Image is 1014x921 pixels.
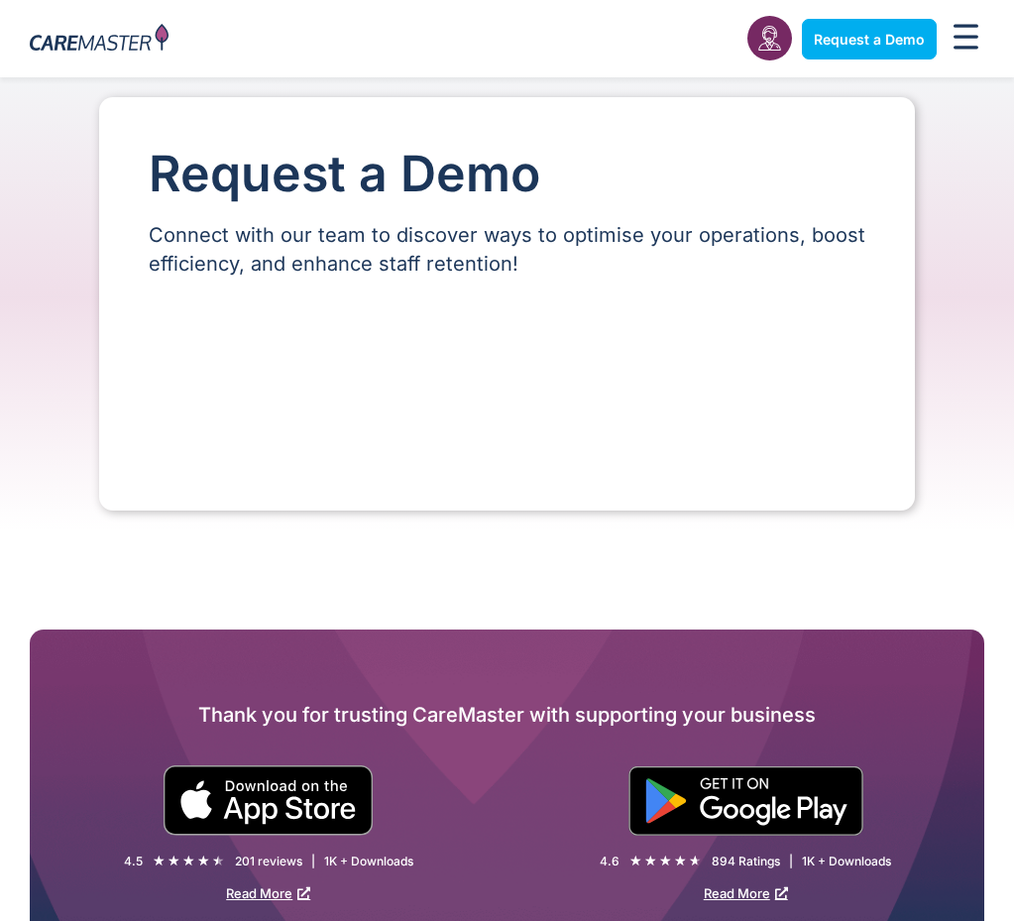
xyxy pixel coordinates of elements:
a: Read More [226,885,310,901]
i: ★ [197,851,210,871]
img: small black download on the apple app store button. [163,765,374,836]
h2: Thank you for trusting CareMaster with supporting your business [30,699,984,731]
i: ★ [659,851,672,871]
div: 894 Ratings | 1K + Downloads [712,853,891,869]
span: Request a Demo [814,31,925,48]
div: 4.5/5 [153,851,225,871]
img: CareMaster Logo [30,24,169,55]
div: Menu Toggle [947,18,984,60]
i: ★ [212,851,225,871]
i: ★ [644,851,657,871]
a: Request a Demo [802,19,937,59]
div: 4.6 [600,853,620,869]
div: 4.5 [124,853,143,869]
h1: Request a Demo [149,147,865,201]
div: 4.6/5 [629,851,702,871]
i: ★ [689,851,702,871]
p: Connect with our team to discover ways to optimise your operations, boost efficiency, and enhance... [149,221,865,279]
a: Read More [704,885,788,901]
i: ★ [182,851,195,871]
iframe: Form 0 [149,312,865,461]
i: ★ [674,851,687,871]
img: "Get is on" Black Google play button. [628,766,863,836]
i: ★ [629,851,642,871]
i: ★ [153,851,166,871]
i: ★ [168,851,180,871]
div: 201 reviews | 1K + Downloads [235,853,413,869]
